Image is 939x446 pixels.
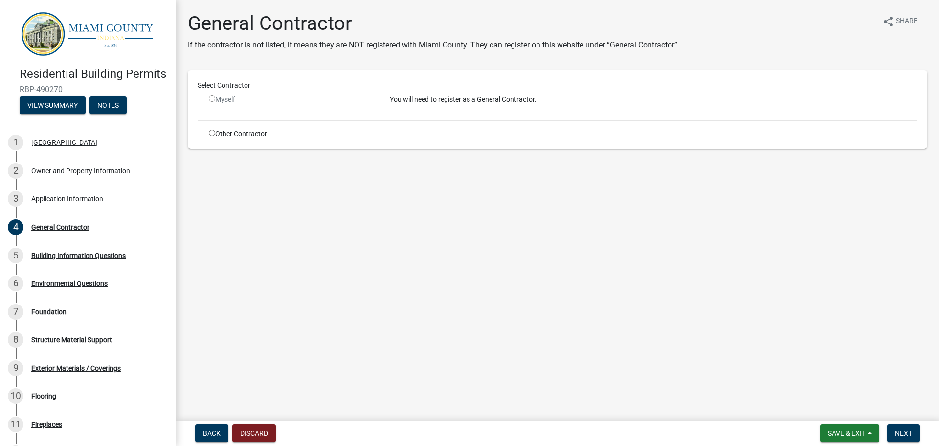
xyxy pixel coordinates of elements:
[8,219,23,235] div: 4
[31,421,62,428] div: Fireplaces
[20,102,86,110] wm-modal-confirm: Summary
[20,67,168,81] h4: Residential Building Permits
[89,102,127,110] wm-modal-confirm: Notes
[31,224,89,231] div: General Contractor
[828,429,866,437] span: Save & Exit
[201,129,382,139] div: Other Contractor
[31,139,97,146] div: [GEOGRAPHIC_DATA]
[8,417,23,432] div: 11
[209,94,375,105] div: Myself
[8,304,23,320] div: 7
[390,94,917,105] p: You will need to register as a General Contractor.
[8,388,23,404] div: 10
[20,96,86,114] button: View Summary
[232,424,276,442] button: Discard
[31,167,130,174] div: Owner and Property Information
[188,39,679,51] p: If the contractor is not listed, it means they are NOT registered with Miami County. They can reg...
[8,276,23,291] div: 6
[31,365,121,372] div: Exterior Materials / Coverings
[8,360,23,376] div: 9
[8,163,23,179] div: 2
[896,16,917,27] span: Share
[188,12,679,35] h1: General Contractor
[89,96,127,114] button: Notes
[882,16,894,27] i: share
[31,336,112,343] div: Structure Material Support
[195,424,228,442] button: Back
[820,424,879,442] button: Save & Exit
[31,280,108,287] div: Environmental Questions
[8,135,23,150] div: 1
[20,85,156,94] span: RBP-490270
[203,429,221,437] span: Back
[31,195,103,202] div: Application Information
[31,252,126,259] div: Building Information Questions
[31,308,67,315] div: Foundation
[887,424,920,442] button: Next
[31,393,56,399] div: Flooring
[20,10,160,57] img: Miami County, Indiana
[8,191,23,207] div: 3
[895,429,912,437] span: Next
[8,332,23,348] div: 8
[874,12,925,31] button: shareShare
[190,80,925,91] div: Select Contractor
[8,248,23,263] div: 5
